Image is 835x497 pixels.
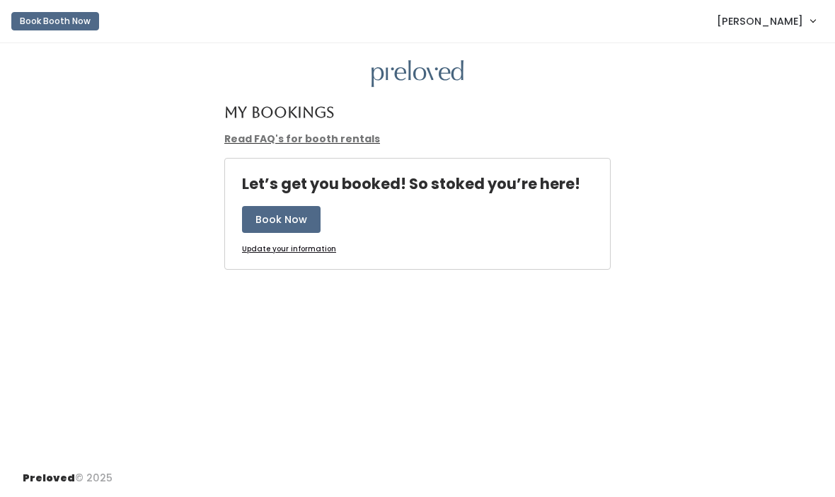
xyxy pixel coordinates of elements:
[224,104,334,120] h4: My Bookings
[242,244,336,254] u: Update your information
[11,12,99,30] button: Book Booth Now
[11,6,99,37] a: Book Booth Now
[242,244,336,255] a: Update your information
[23,459,113,486] div: © 2025
[717,13,803,29] span: [PERSON_NAME]
[242,206,321,233] button: Book Now
[23,471,75,485] span: Preloved
[224,132,380,146] a: Read FAQ's for booth rentals
[372,60,463,88] img: preloved logo
[242,176,580,192] h4: Let’s get you booked! So stoked you’re here!
[703,6,829,36] a: [PERSON_NAME]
